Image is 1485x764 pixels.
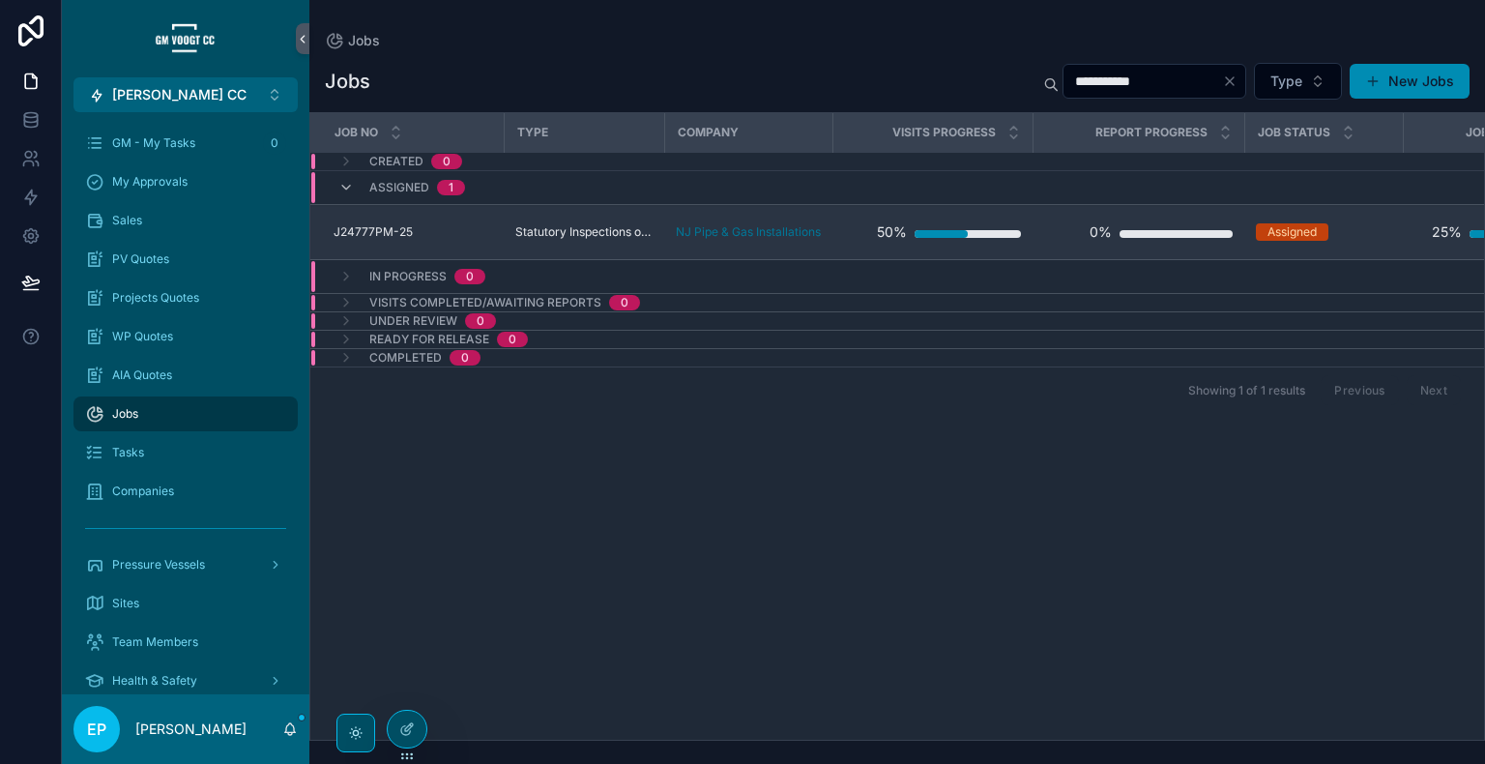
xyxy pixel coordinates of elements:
[369,313,457,329] span: Under Review
[676,224,821,240] a: NJ Pipe & Gas Installations
[678,125,739,140] span: Company
[449,180,453,195] div: 1
[112,251,169,267] span: PV Quotes
[73,77,298,112] button: Select Button
[325,31,380,50] a: Jobs
[263,132,286,155] div: 0
[112,406,138,422] span: Jobs
[844,213,1021,251] a: 50%
[155,23,217,54] img: App logo
[1090,213,1112,251] div: 0%
[1095,125,1208,140] span: Report Progress
[877,213,907,251] div: 50%
[73,242,298,277] a: PV Quotes
[135,720,247,739] p: [PERSON_NAME]
[1258,125,1330,140] span: Job Status
[1222,73,1245,89] button: Clear
[369,350,442,366] span: Completed
[73,126,298,161] a: GM - My Tasks0
[348,31,380,50] span: Jobs
[112,135,195,151] span: GM - My Tasks
[509,332,516,347] div: 0
[73,435,298,470] a: Tasks
[1044,213,1233,251] a: 0%
[73,319,298,354] a: WP Quotes
[73,397,298,431] a: Jobs
[112,634,198,650] span: Team Members
[461,350,469,366] div: 0
[1188,383,1305,398] span: Showing 1 of 1 results
[369,180,429,195] span: Assigned
[1270,72,1302,91] span: Type
[515,224,653,240] a: Statutory Inspections on Pressure Vessels
[73,474,298,509] a: Companies
[112,673,197,689] span: Health & Safety
[892,125,996,140] span: Visits Progress
[73,663,298,698] a: Health & Safety
[112,367,172,383] span: AIA Quotes
[112,290,199,306] span: Projects Quotes
[335,125,378,140] span: Job No
[369,332,489,347] span: Ready for Release
[112,445,144,460] span: Tasks
[477,313,484,329] div: 0
[466,269,474,284] div: 0
[112,85,247,104] span: [PERSON_NAME] CC
[443,154,451,169] div: 0
[62,112,309,694] div: scrollable content
[1254,63,1342,100] button: Select Button
[87,718,106,741] span: EP
[73,625,298,660] a: Team Members
[112,213,142,228] span: Sales
[621,295,628,310] div: 0
[1432,213,1462,251] div: 25%
[112,596,139,611] span: Sites
[334,224,413,240] span: J24777PM-25
[325,68,370,95] h1: Jobs
[369,295,601,310] span: Visits Completed/Awaiting Reports
[73,164,298,199] a: My Approvals
[73,586,298,621] a: Sites
[112,174,188,190] span: My Approvals
[112,557,205,573] span: Pressure Vessels
[334,224,492,240] a: J24777PM-25
[73,203,298,238] a: Sales
[1350,64,1470,99] button: New Jobs
[73,547,298,582] a: Pressure Vessels
[73,358,298,393] a: AIA Quotes
[517,125,548,140] span: Type
[112,329,173,344] span: WP Quotes
[1256,223,1391,241] a: Assigned
[1267,223,1317,241] div: Assigned
[73,280,298,315] a: Projects Quotes
[112,484,174,499] span: Companies
[369,154,423,169] span: Created
[369,269,447,284] span: In Progress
